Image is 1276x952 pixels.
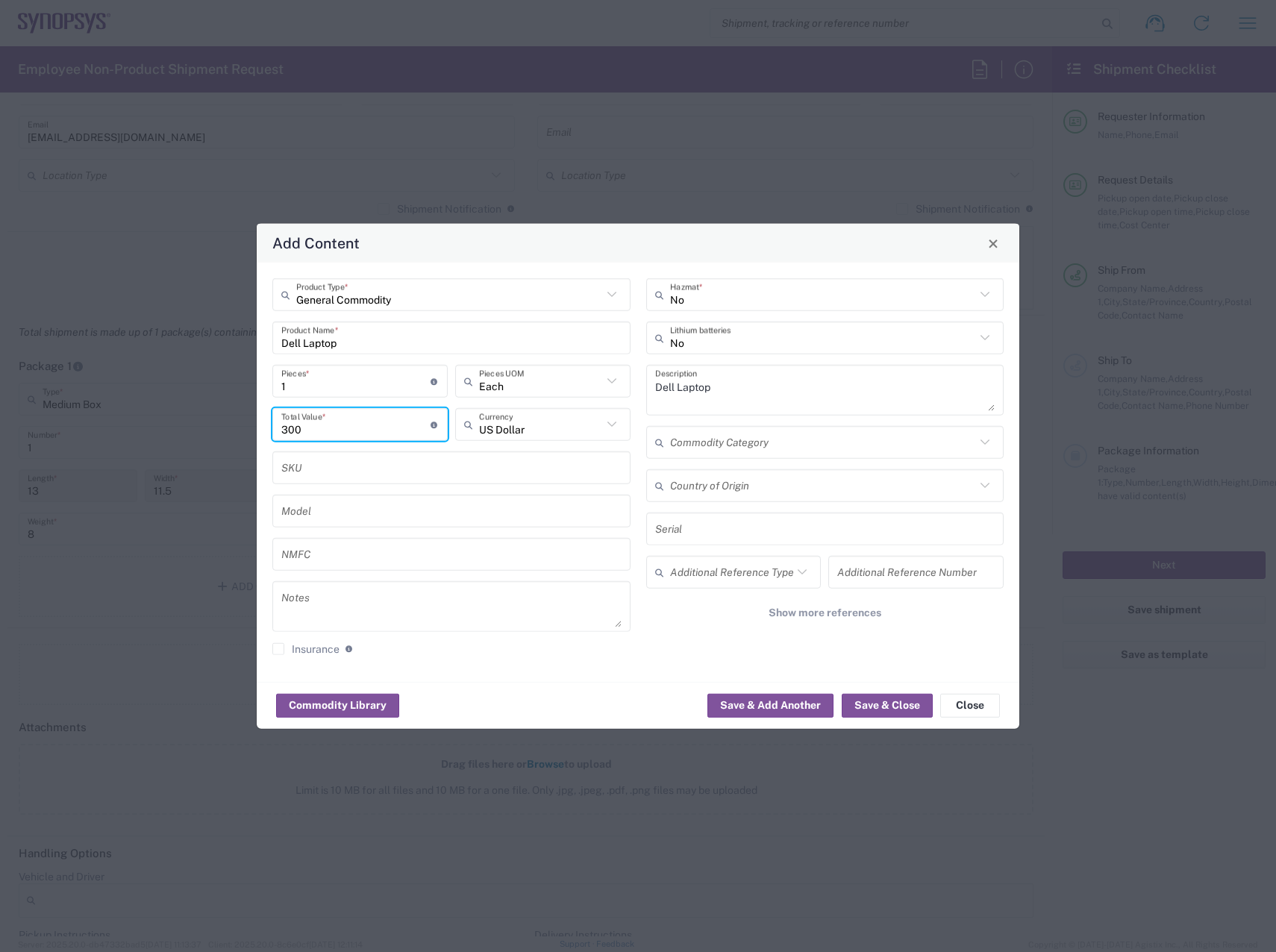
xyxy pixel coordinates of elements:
button: Close [940,693,1000,717]
h4: Add Content [272,232,360,254]
button: Save & Add Another [707,693,834,717]
span: Show more references [769,606,881,620]
button: Commodity Library [276,693,399,717]
button: Save & Close [842,693,933,717]
label: Insurance [272,643,340,655]
button: Close [983,233,1004,254]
